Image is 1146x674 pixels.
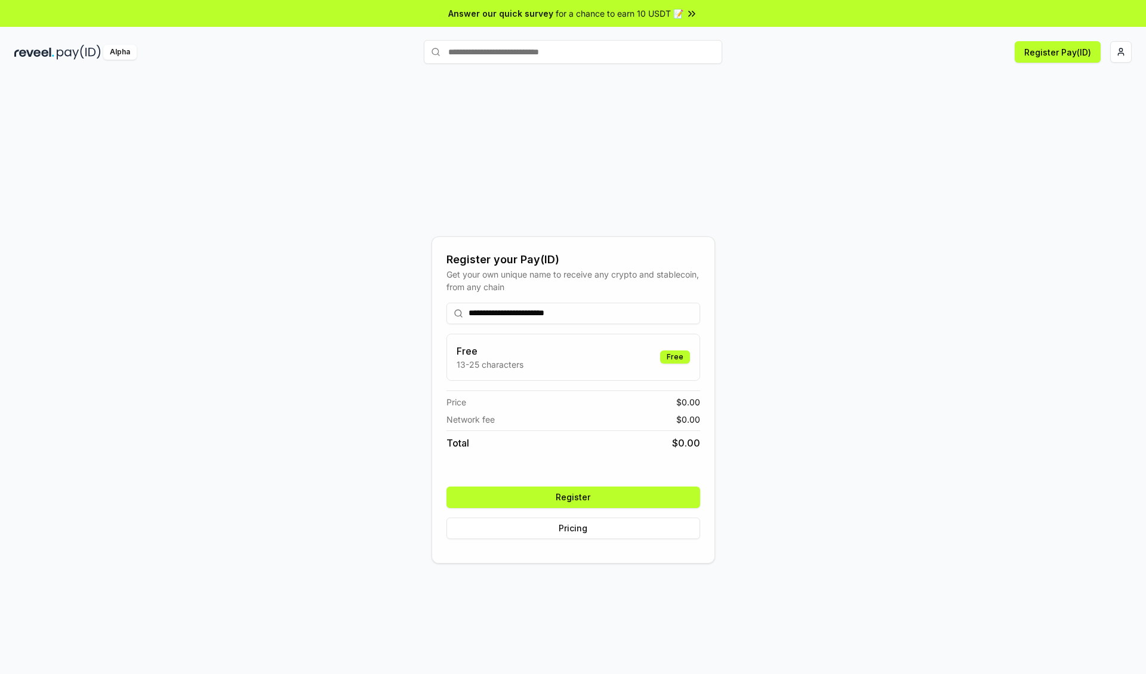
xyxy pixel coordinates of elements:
[457,358,523,371] p: 13-25 characters
[676,413,700,426] span: $ 0.00
[57,45,101,60] img: pay_id
[14,45,54,60] img: reveel_dark
[1015,41,1101,63] button: Register Pay(ID)
[676,396,700,408] span: $ 0.00
[446,518,700,539] button: Pricing
[446,413,495,426] span: Network fee
[446,251,700,268] div: Register your Pay(ID)
[103,45,137,60] div: Alpha
[446,436,469,450] span: Total
[448,7,553,20] span: Answer our quick survey
[446,396,466,408] span: Price
[446,487,700,508] button: Register
[446,268,700,293] div: Get your own unique name to receive any crypto and stablecoin, from any chain
[556,7,683,20] span: for a chance to earn 10 USDT 📝
[457,344,523,358] h3: Free
[672,436,700,450] span: $ 0.00
[660,350,690,364] div: Free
